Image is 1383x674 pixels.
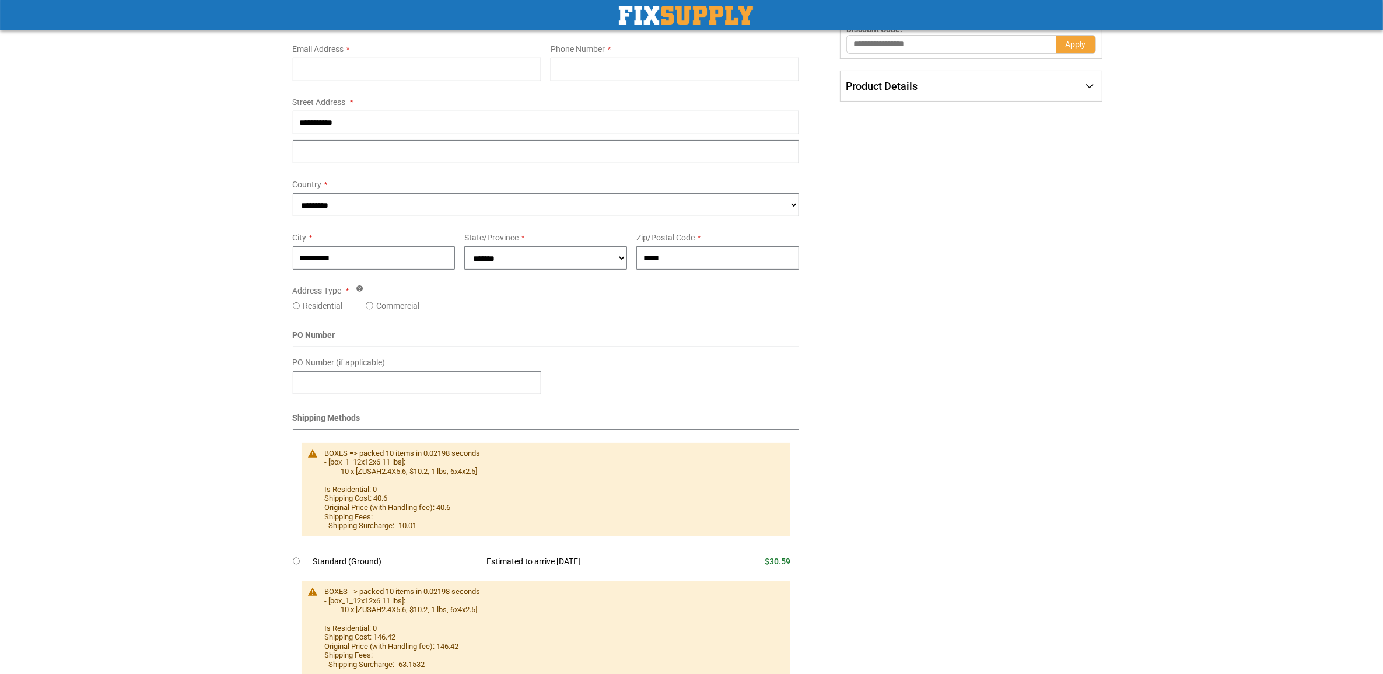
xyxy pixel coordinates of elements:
img: Fix Industrial Supply [619,6,753,25]
span: Email Address [293,44,344,54]
button: Apply [1056,35,1096,54]
label: Residential [303,300,342,312]
span: Phone Number [551,44,605,54]
span: Country [293,180,322,189]
span: Address Type [293,286,342,295]
div: PO Number [293,329,800,347]
span: PO Number (if applicable) [293,358,386,367]
span: State/Province [464,233,519,242]
span: City [293,233,307,242]
span: $30.59 [765,557,790,566]
div: Shipping Methods [293,412,800,430]
label: Commercial [376,300,419,312]
td: Estimated to arrive [DATE] [478,549,703,574]
span: Street Address [293,97,346,107]
a: store logo [619,6,753,25]
td: Standard (Ground) [313,549,478,574]
div: BOXES => packed 10 items in 0.02198 seconds - [box_1_12x12x6 11 lbs]: - - - - 10 x [ZUSAH2.4X5.6,... [325,587,779,669]
span: Product Details [846,80,918,92]
span: Apply [1066,40,1086,49]
div: BOXES => packed 10 items in 0.02198 seconds - [box_1_12x12x6 11 lbs]: - - - - 10 x [ZUSAH2.4X5.6,... [325,449,779,530]
span: Discount Code: [846,25,902,34]
span: Zip/Postal Code [636,233,695,242]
